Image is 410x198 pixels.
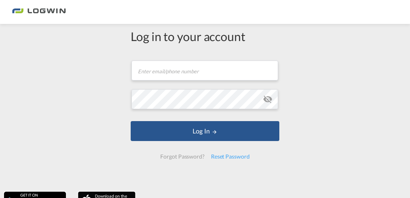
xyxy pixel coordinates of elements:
[131,28,279,45] div: Log in to your account
[263,94,273,104] md-icon: icon-eye-off
[131,121,279,141] button: LOGIN
[208,149,253,164] div: Reset Password
[157,149,207,164] div: Forgot Password?
[12,3,66,21] img: bc73a0e0d8c111efacd525e4c8ad7d32.png
[131,61,278,80] input: Enter email/phone number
